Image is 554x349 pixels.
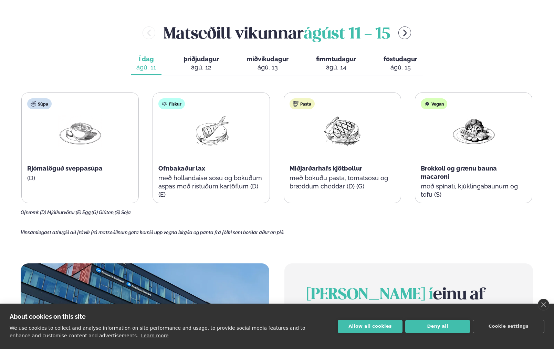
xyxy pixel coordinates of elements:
[241,52,294,75] button: miðvikudagur ágú. 13
[158,165,205,172] span: Ofnbakaður lax
[76,210,92,215] span: (E) Egg,
[21,230,284,235] span: Vinsamlegast athugið að frávik frá matseðlinum geta komið upp vegna birgða og panta frá fólki sem...
[115,210,131,215] span: (S) Soja
[421,98,447,109] div: Vegan
[10,313,86,320] strong: About cookies on this site
[31,101,36,107] img: soup.svg
[247,63,289,72] div: ágú. 13
[247,55,289,63] span: miðvikudagur
[92,210,115,215] span: (G) Glúten,
[452,115,496,147] img: Vegan.png
[405,320,470,333] button: Deny all
[306,287,433,303] span: [PERSON_NAME] í
[290,165,362,172] span: Miðjarðarhafs kjötbollur
[136,55,156,63] span: Í dag
[58,115,102,147] img: Soup.png
[538,299,549,310] a: close
[164,22,390,44] h2: Matseðill vikunnar
[290,98,315,109] div: Pasta
[384,55,417,63] span: föstudagur
[293,101,299,107] img: pasta.svg
[40,210,76,215] span: (D) Mjólkurvörur,
[316,63,356,72] div: ágú. 14
[27,165,103,172] span: Rjómalöguð sveppasúpa
[158,174,264,199] p: með hollandaise sósu og bökuðum aspas með ristuðum kartöflum (D) (E)
[338,320,403,333] button: Allow all cookies
[473,320,544,333] button: Cookie settings
[184,63,219,72] div: ágú. 12
[178,52,224,75] button: þriðjudagur ágú. 12
[290,174,395,190] p: með bökuðu pasta, tómatsósu og bræddum cheddar (D) (G)
[304,27,390,42] span: ágúst 11 - 15
[398,26,411,39] button: menu-btn-right
[321,115,365,147] img: Beef-Meat.png
[421,182,526,199] p: með spínati, kjúklingabaunum og tofu (S)
[306,285,511,324] h2: einu af okkar stöðum
[158,98,185,109] div: Fiskur
[21,210,39,215] span: Ofnæmi:
[184,55,219,63] span: þriðjudagur
[27,98,52,109] div: Súpa
[27,174,133,182] p: (D)
[316,55,356,63] span: fimmtudagur
[136,63,156,72] div: ágú. 11
[378,52,423,75] button: föstudagur ágú. 15
[131,52,161,75] button: Í dag ágú. 11
[311,52,362,75] button: fimmtudagur ágú. 14
[162,101,167,107] img: fish.svg
[421,165,497,180] span: Brokkoli og grænu bauna macaroni
[424,101,430,107] img: Vegan.svg
[141,333,169,338] a: Learn more
[10,325,305,338] p: We use cookies to collect and analyse information on site performance and usage, to provide socia...
[143,26,155,39] button: menu-btn-left
[384,63,417,72] div: ágú. 15
[189,115,233,147] img: Fish.png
